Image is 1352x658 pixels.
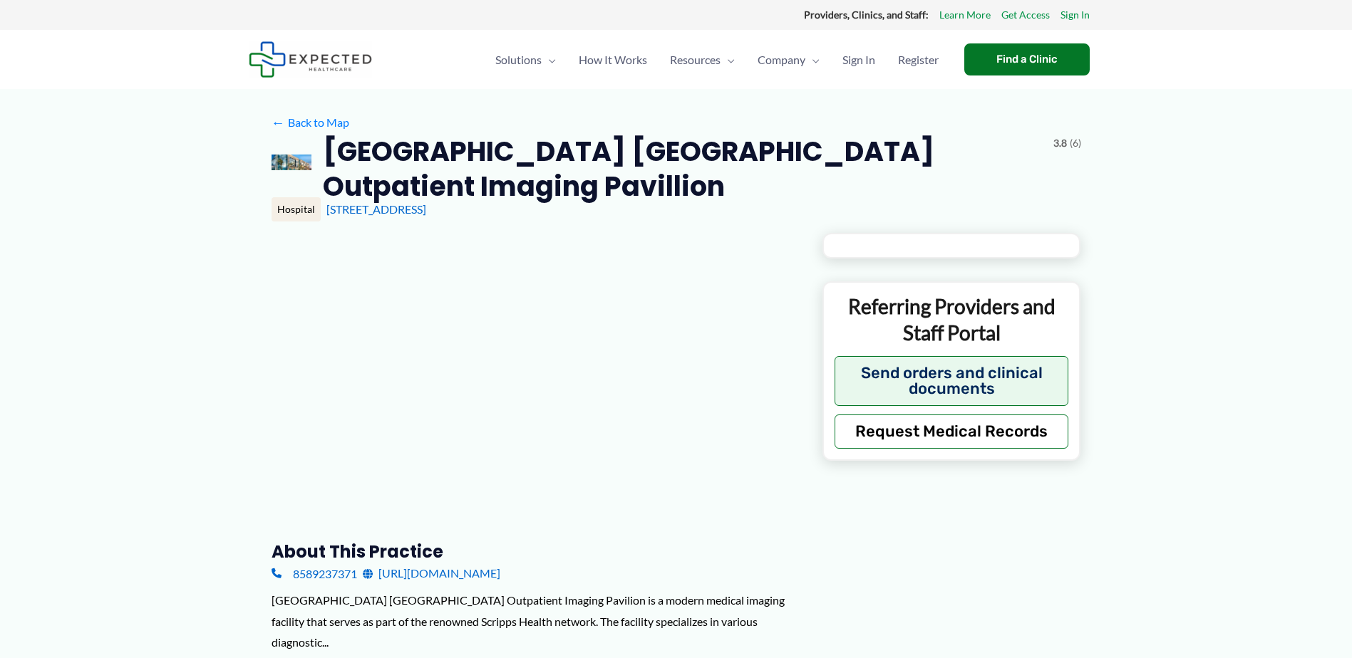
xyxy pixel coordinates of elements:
span: 3.8 [1053,134,1067,152]
nav: Primary Site Navigation [484,35,950,85]
div: [GEOGRAPHIC_DATA] [GEOGRAPHIC_DATA] Outpatient Imaging Pavilion is a modern medical imaging facil... [272,590,800,653]
a: ResourcesMenu Toggle [659,35,746,85]
span: (6) [1070,134,1081,152]
a: Register [887,35,950,85]
span: Solutions [495,35,542,85]
span: Menu Toggle [542,35,556,85]
a: [STREET_ADDRESS] [326,202,426,216]
span: Register [898,35,939,85]
h3: About this practice [272,540,800,563]
span: ← [272,115,285,129]
a: [URL][DOMAIN_NAME] [363,563,500,584]
a: Get Access [1001,6,1050,24]
a: ←Back to Map [272,112,349,133]
button: Send orders and clinical documents [835,356,1069,406]
a: Find a Clinic [964,43,1090,75]
div: Hospital [272,197,321,221]
span: Menu Toggle [721,35,735,85]
strong: Providers, Clinics, and Staff: [804,9,929,21]
a: 8589237371 [272,563,357,584]
a: CompanyMenu Toggle [746,35,831,85]
span: Resources [670,35,721,85]
span: Menu Toggle [805,35,820,85]
a: Sign In [1061,6,1090,24]
a: How It Works [567,35,659,85]
span: How It Works [579,35,647,85]
h2: [GEOGRAPHIC_DATA] [GEOGRAPHIC_DATA] Outpatient Imaging Pavillion [323,134,1042,204]
a: Sign In [831,35,887,85]
span: Company [758,35,805,85]
button: Request Medical Records [835,414,1069,449]
span: Sign In [842,35,875,85]
a: SolutionsMenu Toggle [484,35,567,85]
img: Expected Healthcare Logo - side, dark font, small [249,41,372,78]
a: Learn More [939,6,991,24]
p: Referring Providers and Staff Portal [835,293,1069,345]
